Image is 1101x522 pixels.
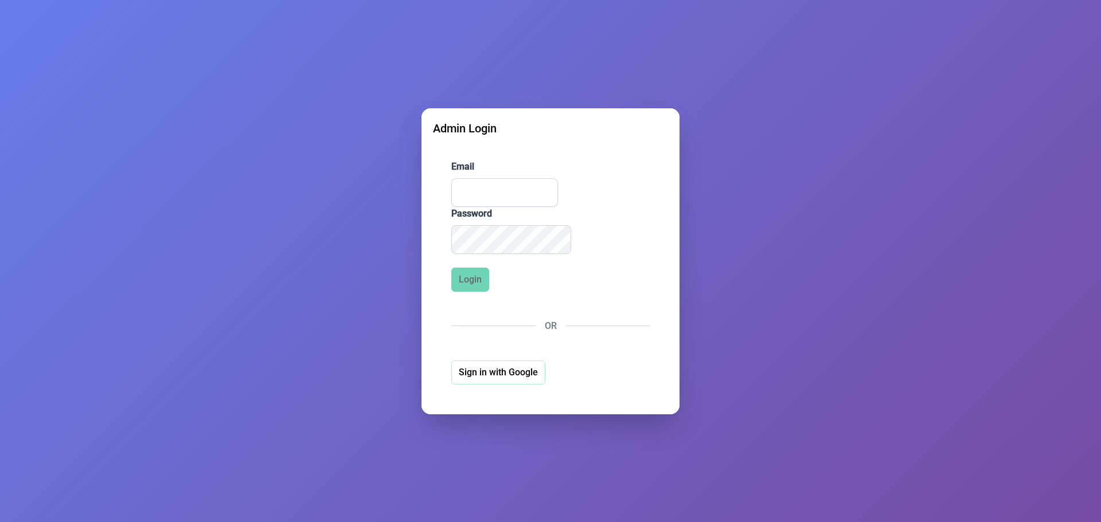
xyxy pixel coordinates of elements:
[451,207,650,221] label: Password
[451,160,650,174] label: Email
[459,273,482,286] span: Login
[451,360,545,384] button: Sign in with Google
[433,120,668,137] div: Admin Login
[459,366,538,379] span: Sign in with Google
[451,268,489,292] button: Login
[451,319,650,333] div: OR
